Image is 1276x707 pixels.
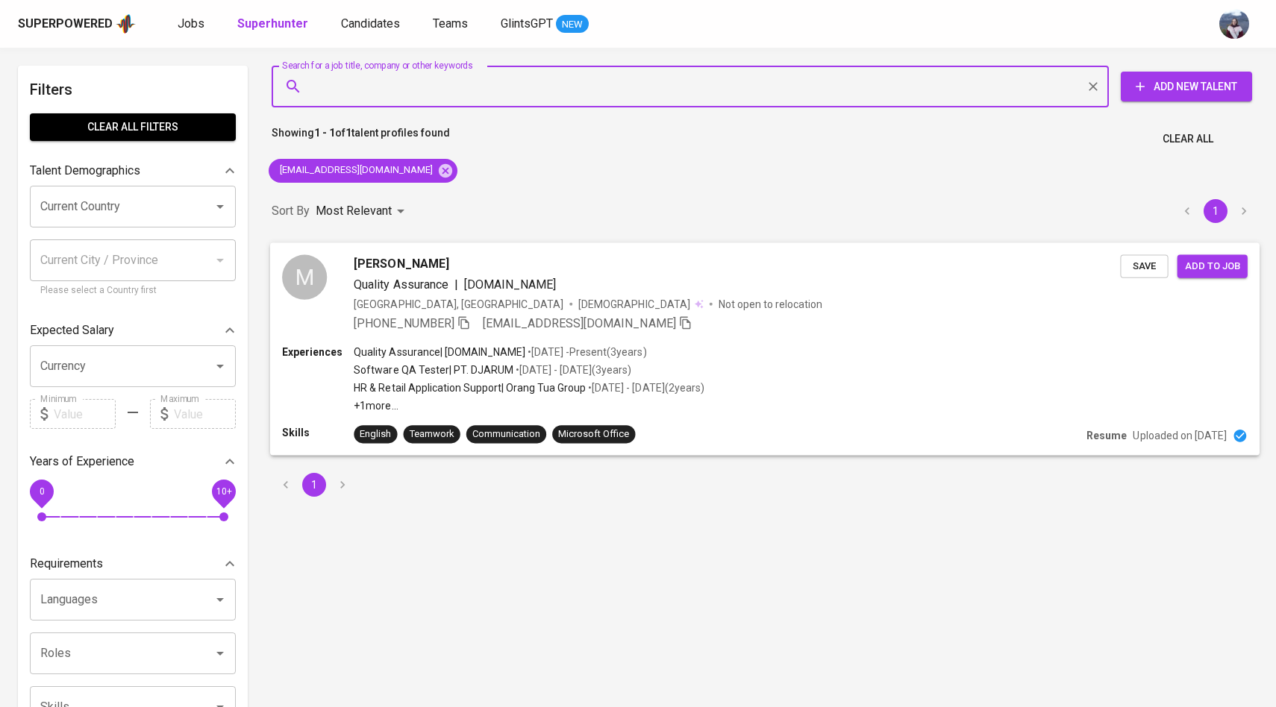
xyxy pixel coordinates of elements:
[30,321,114,339] p: Expected Salary
[314,127,335,139] b: 1 - 1
[1133,428,1226,443] p: Uploaded on [DATE]
[30,113,236,141] button: Clear All filters
[272,202,310,220] p: Sort By
[1120,254,1168,277] button: Save
[282,254,327,299] div: M
[556,17,589,32] span: NEW
[1157,125,1219,153] button: Clear All
[1178,254,1248,277] button: Add to job
[354,315,454,330] span: [PHONE_NUMBER]
[237,15,311,34] a: Superhunter
[558,427,629,442] div: Microsoft Office
[116,13,136,35] img: app logo
[1128,257,1160,274] span: Save
[216,486,231,497] span: 10+
[282,344,354,359] p: Experiences
[30,78,236,101] h6: Filters
[525,344,646,359] p: • [DATE] - Present ( 3 years )
[472,427,540,442] div: Communication
[269,163,442,177] span: [EMAIL_ADDRESS][DOMAIN_NAME]
[1121,72,1252,101] button: Add New Talent
[354,296,563,311] div: [GEOGRAPHIC_DATA], [GEOGRAPHIC_DATA]
[433,15,471,34] a: Teams
[210,643,231,664] button: Open
[210,356,231,377] button: Open
[210,589,231,610] button: Open
[1185,257,1240,274] span: Add to job
[18,13,136,35] a: Superpoweredapp logo
[1173,199,1258,223] nav: pagination navigation
[719,296,822,311] p: Not open to relocation
[410,427,454,442] div: Teamwork
[30,162,140,180] p: Talent Demographics
[513,362,631,377] p: • [DATE] - [DATE] ( 3 years )
[178,15,207,34] a: Jobs
[178,16,204,31] span: Jobs
[30,453,134,471] p: Years of Experience
[1086,428,1127,443] p: Resume
[354,277,448,291] span: Quality Assurance
[30,447,236,477] div: Years of Experience
[354,398,704,413] p: +1 more ...
[1204,199,1227,223] button: page 1
[272,125,450,153] p: Showing of talent profiles found
[483,315,676,330] span: [EMAIL_ADDRESS][DOMAIN_NAME]
[341,15,403,34] a: Candidates
[42,118,224,136] span: Clear All filters
[316,198,410,225] div: Most Relevant
[433,16,468,31] span: Teams
[39,486,44,497] span: 0
[210,196,231,217] button: Open
[30,315,236,345] div: Expected Salary
[341,16,400,31] span: Candidates
[18,16,113,33] div: Superpowered
[30,156,236,186] div: Talent Demographics
[354,344,525,359] p: Quality Assurance | [DOMAIN_NAME]
[454,275,458,293] span: |
[586,380,704,395] p: • [DATE] - [DATE] ( 2 years )
[282,425,354,440] p: Skills
[30,549,236,579] div: Requirements
[269,159,457,183] div: [EMAIL_ADDRESS][DOMAIN_NAME]
[54,399,116,429] input: Value
[272,473,357,497] nav: pagination navigation
[40,283,225,298] p: Please select a Country first
[464,277,556,291] span: [DOMAIN_NAME]
[354,380,586,395] p: HR & Retail Application Support | Orang Tua Group
[354,254,448,272] span: [PERSON_NAME]
[1163,130,1213,148] span: Clear All
[30,555,103,573] p: Requirements
[1219,9,1249,39] img: christine.raharja@glints.com
[501,15,589,34] a: GlintsGPT NEW
[174,399,236,429] input: Value
[316,202,392,220] p: Most Relevant
[237,16,308,31] b: Superhunter
[354,362,513,377] p: Software QA Tester | PT. DJARUM
[302,473,326,497] button: page 1
[578,296,692,311] span: [DEMOGRAPHIC_DATA]
[345,127,351,139] b: 1
[272,243,1258,455] a: M[PERSON_NAME]Quality Assurance|[DOMAIN_NAME][GEOGRAPHIC_DATA], [GEOGRAPHIC_DATA][DEMOGRAPHIC_DAT...
[1133,78,1240,96] span: Add New Talent
[501,16,553,31] span: GlintsGPT
[360,427,391,442] div: English
[1083,76,1104,97] button: Clear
